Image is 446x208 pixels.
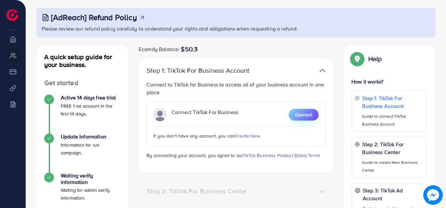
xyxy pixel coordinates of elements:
p: How it works? [351,78,426,85]
p: Step 1: TikTok For Business Account [147,67,262,74]
p: Waiting for admin verify information. [61,186,121,202]
h4: Waiting verify information [61,173,121,185]
img: Popup guide [351,53,363,65]
li: Active 14 days free trial [36,95,128,134]
p: By connecting your account, you agree to our [147,151,325,159]
span: $50.3 [181,45,198,53]
p: Connect to TikTok for Business to access all of your business account in one place [147,81,325,96]
span: If you don't have any account, you can [153,133,235,139]
p: Help [368,55,382,63]
h4: Get started [36,79,128,87]
a: TikTok Business Product (Data) Terms [243,152,320,159]
h4: Update Information [61,134,121,140]
img: TikTok partner [153,108,166,121]
h3: [AdReach] Refund Policy [51,13,137,22]
p: FREE 1 ad account in the first 14 days. [61,102,121,118]
p: Connect TikTok For Business [172,108,238,121]
span: Connect [295,111,312,118]
p: Step 2: TikTok For Business Center [362,140,423,156]
span: Ecomdy Balance: [139,45,179,53]
img: logo [7,9,18,21]
img: TikTok partner [320,66,325,75]
h4: Active 14 days free trial [61,95,121,101]
p: Guide to create New Business Center [362,159,423,174]
p: Step 1: TikTok For Business Account [362,94,423,110]
button: Connect [289,109,319,121]
span: Create New. [235,133,260,139]
img: image [423,185,443,205]
li: Update Information [36,134,128,173]
h4: A quick setup guide for your business. [36,53,128,69]
p: Guide to connect TikTok Business account [362,112,423,128]
p: Step 3: TikTok Ad Account [363,187,423,202]
p: Information for run campaign. [61,141,121,157]
p: Please review our refund policy carefully to understand your rights and obligations when requesti... [42,25,432,32]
